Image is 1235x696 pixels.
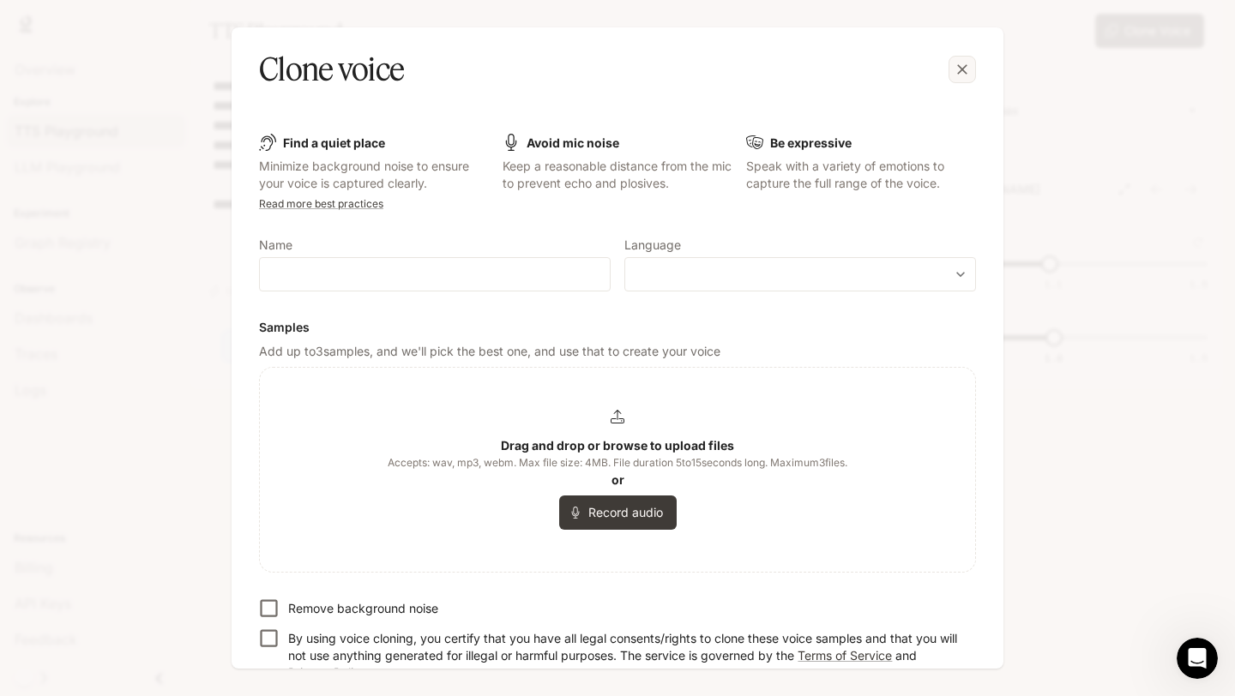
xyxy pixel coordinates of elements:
b: Drag and drop or browse to upload files [501,438,734,453]
b: Find a quiet place [283,135,385,150]
b: Avoid mic noise [527,135,619,150]
p: Name [259,239,292,251]
p: Keep a reasonable distance from the mic to prevent echo and plosives. [503,158,732,192]
h5: Clone voice [259,48,404,91]
span: Accepts: wav, mp3, webm. Max file size: 4MB. File duration 5 to 15 seconds long. Maximum 3 files. [388,454,847,471]
h6: Samples [259,319,976,336]
a: Read more best practices [259,197,383,210]
p: Remove background noise [288,600,438,617]
p: Speak with a variety of emotions to capture the full range of the voice. [746,158,976,192]
p: Add up to 3 samples, and we'll pick the best one, and use that to create your voice [259,343,976,360]
a: Terms of Service [798,648,892,663]
b: or [611,472,624,487]
p: Language [624,239,681,251]
p: Minimize background noise to ensure your voice is captured clearly. [259,158,489,192]
b: Be expressive [770,135,852,150]
iframe: Intercom live chat [1177,638,1218,679]
div: ​ [625,266,975,283]
p: By using voice cloning, you certify that you have all legal consents/rights to clone these voice ... [288,630,962,681]
button: Record audio [559,495,677,530]
a: Privacy Policy [288,665,367,680]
